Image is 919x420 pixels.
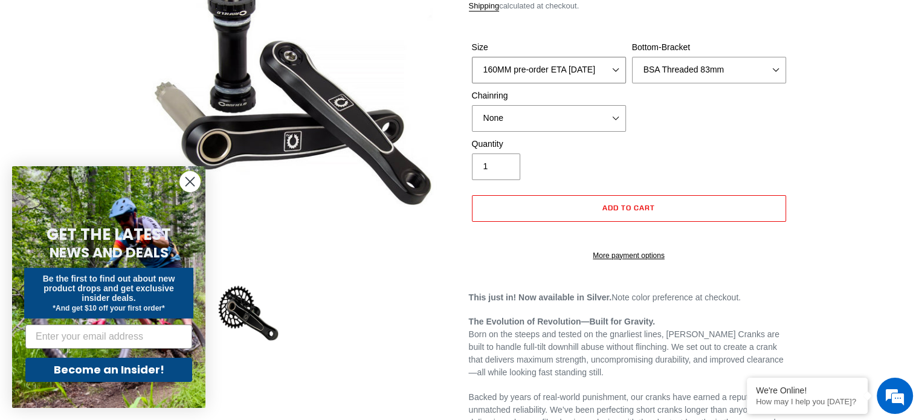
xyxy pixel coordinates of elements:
[632,41,786,54] label: Bottom-Bracket
[469,317,656,326] strong: The Evolution of Revolution—Built for Gravity.
[50,243,169,262] span: NEWS AND DEALS
[472,195,786,222] button: Add to cart
[756,397,859,406] p: How may I help you today?
[179,171,201,192] button: Close dialog
[472,138,626,150] label: Quantity
[469,291,789,304] p: Note color preference at checkout.
[25,358,192,382] button: Become an Insider!
[469,292,612,302] strong: This just in! Now available in Silver.
[469,1,500,11] a: Shipping
[472,250,786,261] a: More payment options
[47,224,171,245] span: GET THE LATEST
[756,386,859,395] div: We're Online!
[469,315,789,379] p: Born on the steeps and tested on the gnarliest lines, [PERSON_NAME] Cranks are built to handle fu...
[215,280,282,346] img: Load image into Gallery viewer, Canfield Bikes DH Cranks
[602,203,655,212] span: Add to cart
[43,274,175,303] span: Be the first to find out about new product drops and get exclusive insider deals.
[53,304,164,312] span: *And get $10 off your first order*
[472,89,626,102] label: Chainring
[472,41,626,54] label: Size
[25,325,192,349] input: Enter your email address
